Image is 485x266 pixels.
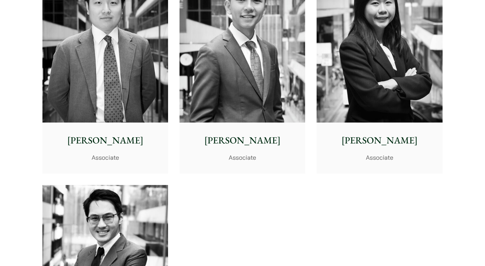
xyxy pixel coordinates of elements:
[48,153,163,162] p: Associate
[48,133,163,148] p: [PERSON_NAME]
[185,133,300,148] p: [PERSON_NAME]
[185,153,300,162] p: Associate
[322,133,437,148] p: [PERSON_NAME]
[322,153,437,162] p: Associate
